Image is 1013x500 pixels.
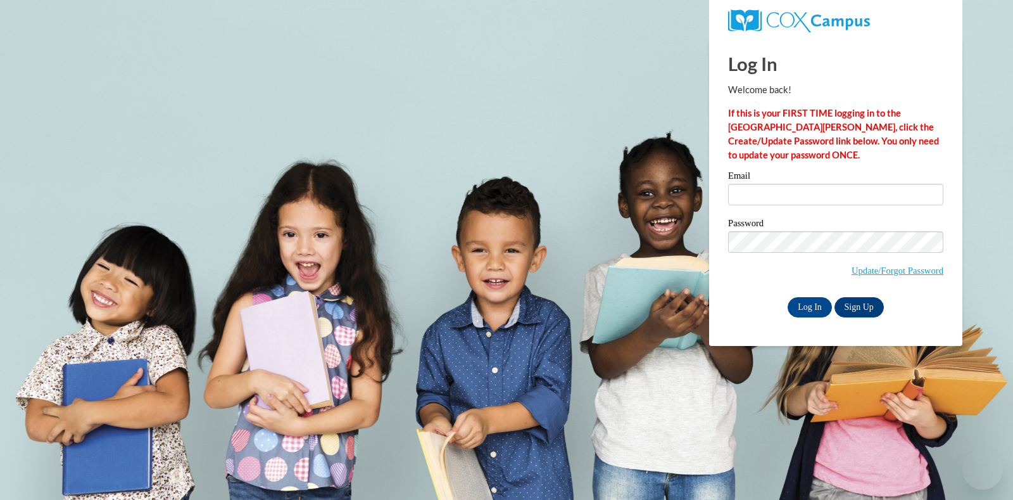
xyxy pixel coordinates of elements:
img: COX Campus [728,10,870,32]
label: Email [728,171,943,184]
iframe: Button to launch messaging window [962,449,1003,490]
input: Log In [788,297,832,317]
label: Password [728,219,943,231]
a: Sign Up [834,297,884,317]
strong: If this is your FIRST TIME logging in to the [GEOGRAPHIC_DATA][PERSON_NAME], click the Create/Upd... [728,108,939,160]
a: COX Campus [728,10,943,32]
p: Welcome back! [728,83,943,97]
h1: Log In [728,51,943,77]
a: Update/Forgot Password [852,266,943,276]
